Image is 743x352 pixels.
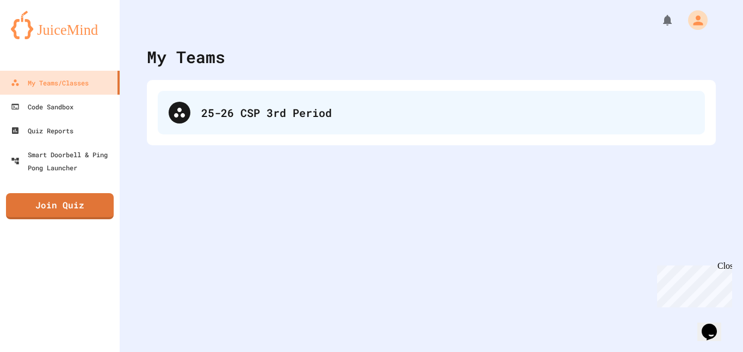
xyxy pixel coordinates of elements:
div: Quiz Reports [11,124,73,137]
div: 25-26 CSP 3rd Period [201,104,694,121]
iframe: chat widget [697,308,732,341]
a: Join Quiz [6,193,114,219]
div: Code Sandbox [11,100,73,113]
div: My Teams [147,45,225,69]
div: My Teams/Classes [11,76,89,89]
div: My Notifications [641,11,677,29]
div: Smart Doorbell & Ping Pong Launcher [11,148,115,174]
div: Chat with us now!Close [4,4,75,69]
img: logo-orange.svg [11,11,109,39]
div: 25-26 CSP 3rd Period [158,91,705,134]
iframe: chat widget [653,261,732,307]
div: My Account [677,8,710,33]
